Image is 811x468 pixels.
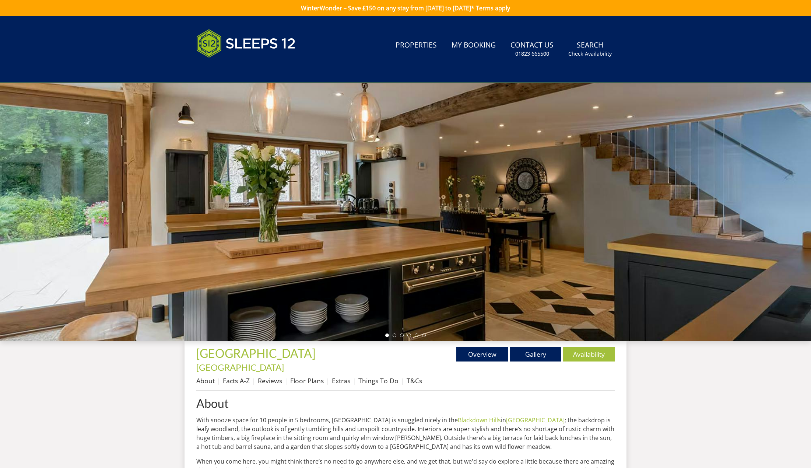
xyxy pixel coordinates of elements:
[515,50,549,57] small: 01823 665500
[196,25,296,62] img: Sleeps 12
[223,376,250,385] a: Facts A-Z
[358,376,399,385] a: Things To Do
[196,397,615,410] a: About
[290,376,324,385] a: Floor Plans
[332,376,350,385] a: Extras
[565,37,615,61] a: SearchCheck Availability
[196,376,215,385] a: About
[407,376,422,385] a: T&Cs
[393,37,440,54] a: Properties
[449,37,499,54] a: My Booking
[458,416,501,424] a: Blackdown Hills
[508,37,557,61] a: Contact Us01823 665500
[510,347,561,362] a: Gallery
[456,347,508,362] a: Overview
[196,346,318,360] a: [GEOGRAPHIC_DATA]
[258,376,282,385] a: Reviews
[196,416,615,451] p: With snooze space for 10 people in 5 bedrooms, [GEOGRAPHIC_DATA] is snuggled nicely in the in ; t...
[563,347,615,362] a: Availability
[568,50,612,57] small: Check Availability
[506,416,565,424] a: [GEOGRAPHIC_DATA]
[196,362,284,373] a: [GEOGRAPHIC_DATA]
[196,346,316,360] span: [GEOGRAPHIC_DATA]
[193,66,270,73] iframe: Customer reviews powered by Trustpilot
